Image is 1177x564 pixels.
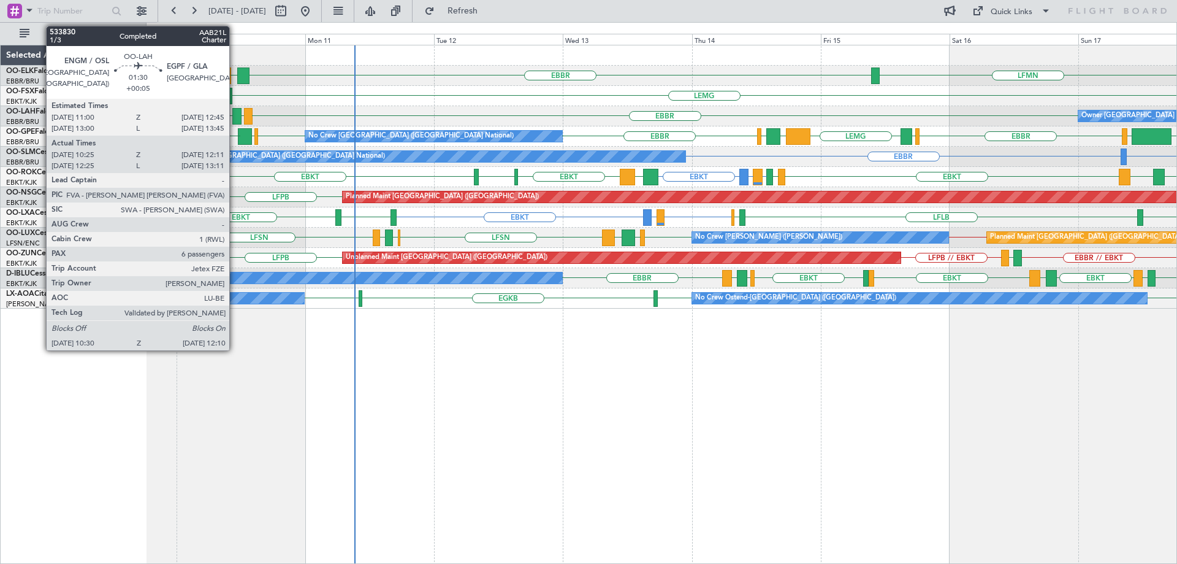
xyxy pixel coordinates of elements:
span: OO-ROK [6,169,37,176]
a: EBKT/KJK [6,97,37,106]
span: All Aircraft [32,29,129,38]
a: OO-ROKCessna Citation CJ4 [6,169,105,176]
a: EBBR/BRU [6,158,39,167]
span: OO-GPE [6,128,35,136]
span: OO-NSG [6,189,37,196]
input: Trip Number [37,2,108,20]
span: OO-ZUN [6,250,37,257]
span: OO-SLM [6,149,36,156]
div: Mon 11 [305,34,434,45]
span: LX-AOA [6,290,34,298]
a: OO-NSGCessna Citation CJ4 [6,189,105,196]
span: OO-FSX [6,88,34,95]
span: OO-LUX [6,230,35,237]
a: EBKT/KJK [6,279,37,288]
a: OO-LAHFalcon 7X [6,108,69,115]
div: [DATE] [148,25,169,35]
span: Refresh [437,7,489,15]
a: EBKT/KJK [6,259,37,268]
div: Thu 14 [692,34,821,45]
a: LFSN/ENC [6,239,40,248]
div: No Crew Ostend-[GEOGRAPHIC_DATA] ([GEOGRAPHIC_DATA]) [695,289,896,307]
a: EBKT/KJK [6,218,37,228]
a: OO-ELKFalcon 8X [6,68,67,75]
button: Refresh [419,1,492,21]
a: LX-AOACitation Mustang [6,290,94,298]
a: OO-GPEFalcon 900EX EASy II [6,128,108,136]
button: Quick Links [966,1,1057,21]
span: OO-LAH [6,108,36,115]
a: EBBR/BRU [6,77,39,86]
a: OO-FSXFalcon 7X [6,88,68,95]
span: [DATE] - [DATE] [208,6,266,17]
div: Planned Maint [GEOGRAPHIC_DATA] ([GEOGRAPHIC_DATA]) [346,188,539,206]
div: No Crew [PERSON_NAME] ([PERSON_NAME]) [695,228,842,247]
a: EBKT/KJK [6,198,37,207]
a: OO-SLMCessna Citation XLS [6,149,104,156]
div: Fri 15 [821,34,950,45]
div: No Crew [GEOGRAPHIC_DATA] ([GEOGRAPHIC_DATA] National) [180,147,385,166]
a: OO-LUXCessna Citation CJ4 [6,230,103,237]
div: No Crew [GEOGRAPHIC_DATA] ([GEOGRAPHIC_DATA] National) [308,127,514,145]
span: OO-ELK [6,68,34,75]
a: EBBR/BRU [6,137,39,147]
div: Tue 12 [434,34,563,45]
a: OO-ZUNCessna Citation CJ4 [6,250,105,257]
button: All Aircraft [13,24,133,44]
div: Quick Links [991,6,1032,18]
span: OO-LXA [6,209,35,217]
span: D-IBLU [6,270,30,277]
div: Wed 13 [563,34,691,45]
a: EBBR/BRU [6,117,39,126]
a: EBKT/KJK [6,178,37,187]
div: Sun 10 [177,34,305,45]
div: Sat 16 [950,34,1078,45]
a: OO-LXACessna Citation CJ4 [6,209,103,217]
a: [PERSON_NAME]/QSA [6,299,78,309]
a: D-IBLUCessna Citation M2 [6,270,96,277]
div: Unplanned Maint [GEOGRAPHIC_DATA] ([GEOGRAPHIC_DATA]) [346,249,547,267]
